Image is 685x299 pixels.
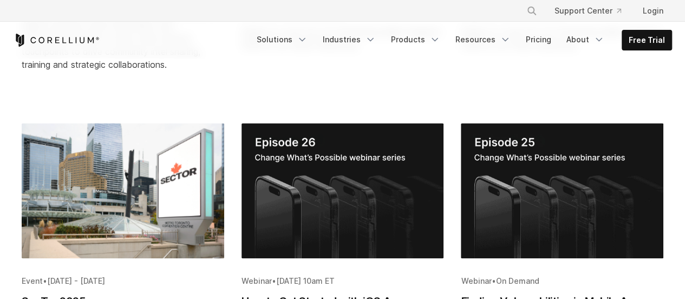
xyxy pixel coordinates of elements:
[47,276,105,285] span: [DATE] - [DATE]
[622,30,671,50] a: Free Trial
[14,34,100,47] a: Corellium Home
[519,30,558,49] a: Pricing
[522,1,542,21] button: Search
[560,30,611,49] a: About
[449,30,517,49] a: Resources
[461,276,491,285] span: Webinar
[22,123,224,258] img: SecTor 2025
[242,276,272,285] span: Webinar
[513,1,672,21] div: Navigation Menu
[546,1,630,21] a: Support Center
[242,123,444,258] img: How to Get Started with iOS App Pentesting and Security in 2025
[461,276,663,287] div: •
[242,276,444,287] div: •
[316,30,382,49] a: Industries
[22,276,43,285] span: Event
[495,276,539,285] span: On Demand
[634,1,672,21] a: Login
[276,276,335,285] span: [DATE] 10am ET
[250,30,672,50] div: Navigation Menu
[250,30,314,49] a: Solutions
[384,30,447,49] a: Products
[461,123,663,258] img: Finding Vulnerabilities in Mobile Apps Faster
[22,276,224,287] div: •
